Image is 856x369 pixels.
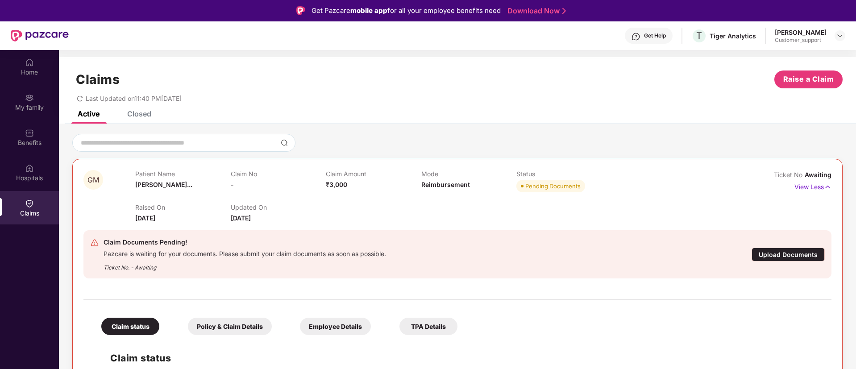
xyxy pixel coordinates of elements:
strong: mobile app [350,6,387,15]
div: Get Help [644,32,666,39]
img: svg+xml;base64,PHN2ZyBpZD0iRHJvcGRvd24tMzJ4MzIiIHhtbG5zPSJodHRwOi8vd3d3LnczLm9yZy8yMDAwL3N2ZyIgd2... [836,32,844,39]
div: Customer_support [775,37,827,44]
img: New Pazcare Logo [11,30,69,41]
div: Tiger Analytics [710,32,756,40]
img: Stroke [562,6,566,16]
a: Download Now [507,6,563,16]
div: [PERSON_NAME] [775,28,827,37]
div: Get Pazcare for all your employee benefits need [312,5,501,16]
img: Logo [296,6,305,15]
img: svg+xml;base64,PHN2ZyBpZD0iSGVscC0zMngzMiIgeG1sbnM9Imh0dHA6Ly93d3cudzMub3JnLzIwMDAvc3ZnIiB3aWR0aD... [632,32,640,41]
span: T [696,30,702,41]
